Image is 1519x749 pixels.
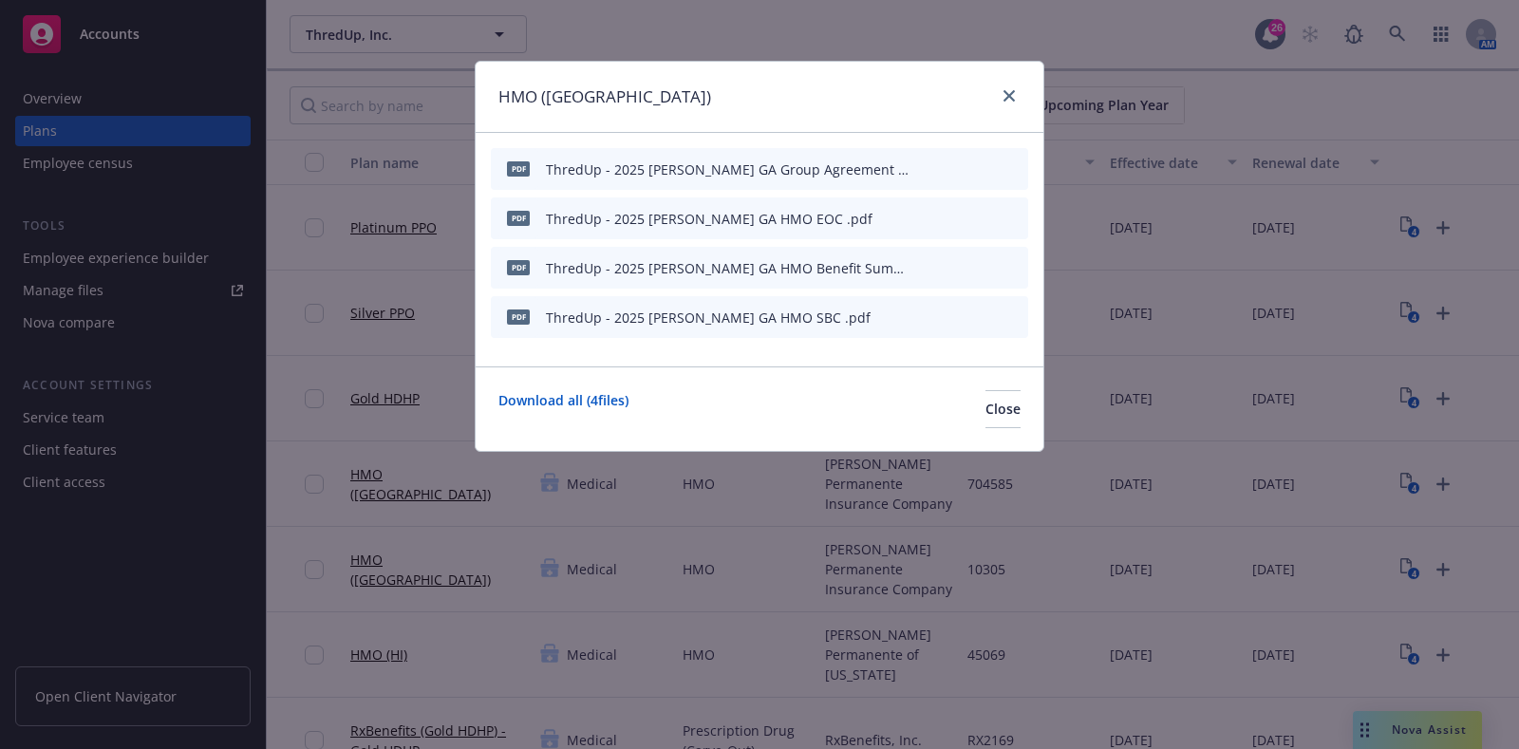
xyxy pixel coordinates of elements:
[943,209,958,229] button: download file
[973,159,990,179] button: preview file
[1005,209,1021,229] button: archive file
[973,308,990,328] button: preview file
[507,309,530,324] span: pdf
[943,308,958,328] button: download file
[985,400,1021,418] span: Close
[507,260,530,274] span: pdf
[973,209,990,229] button: preview file
[498,390,628,428] a: Download all ( 4 files)
[943,258,958,278] button: download file
[985,390,1021,428] button: Close
[973,258,990,278] button: preview file
[546,209,872,229] div: ThredUp - 2025 [PERSON_NAME] GA HMO EOC .pdf
[546,159,909,179] div: ThredUp - 2025 [PERSON_NAME] GA Group Agreement Amendment .pdf
[546,308,871,328] div: ThredUp - 2025 [PERSON_NAME] GA HMO SBC .pdf
[1005,159,1021,179] button: archive file
[498,84,711,109] h1: HMO ([GEOGRAPHIC_DATA])
[998,84,1021,107] a: close
[1005,258,1021,278] button: archive file
[943,159,958,179] button: download file
[1005,308,1021,328] button: archive file
[546,258,909,278] div: ThredUp - 2025 [PERSON_NAME] GA HMO Benefit Summary .pdf
[507,211,530,225] span: pdf
[507,161,530,176] span: pdf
